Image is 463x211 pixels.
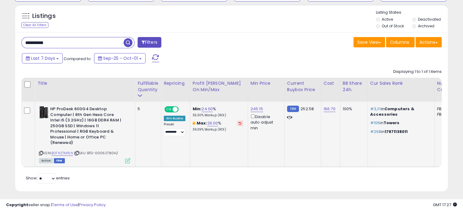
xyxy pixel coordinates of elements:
[287,80,318,93] div: Current Buybox Price
[64,56,92,62] span: Compared to:
[32,12,56,20] h5: Listings
[370,129,381,134] span: #268
[164,80,188,87] div: Repricing
[193,106,243,117] div: %
[437,112,457,117] div: FBM: 0
[94,53,146,63] button: Sep-25 - Oct-01
[39,106,130,163] div: ASIN:
[54,158,65,163] span: FBM
[193,113,243,117] p: 35.30% Markup (ROI)
[370,120,430,126] p: in
[251,80,282,87] div: Min Price
[353,37,385,47] button: Save View
[138,106,156,112] div: 5
[31,55,55,61] span: Last 7 Days
[39,106,49,118] img: 51zCnjMcqJL._SL40_.jpg
[52,202,78,208] a: Terms of Use
[103,55,138,61] span: Sep-25 - Oct-01
[437,106,457,112] div: FBA: 0
[193,106,202,112] b: Min:
[376,10,448,15] p: Listing States:
[382,17,393,22] label: Active
[433,202,457,208] span: 2025-10-13 17:27 GMT
[251,113,280,131] div: Disable auto adjust min
[37,80,132,87] div: Title
[39,158,53,163] span: All listings currently available for purchase on Amazon
[343,80,365,93] div: BB Share 24h.
[26,175,70,181] span: Show: entries
[390,39,409,45] span: Columns
[437,80,459,93] div: Num of Comp.
[79,202,106,208] a: Privacy Policy
[6,202,28,208] strong: Copyright
[384,120,400,126] span: Towers
[138,37,161,48] button: Filters
[386,37,415,47] button: Columns
[370,80,432,87] div: Cur Sales Rank
[178,107,188,112] span: OFF
[418,23,434,29] label: Archived
[382,23,404,29] label: Out of Stock
[370,106,414,117] span: Computers & Accessories
[324,80,338,87] div: Cost
[164,122,185,136] div: Preset:
[251,106,263,112] a: 245.15
[190,78,248,102] th: The percentage added to the cost of goods (COGS) that forms the calculator for Min & Max prices.
[193,128,243,132] p: 39.39% Markup (ROI)
[51,151,73,156] a: B0FNZTM16N
[164,116,185,121] div: Win BuyBox
[165,107,173,112] span: ON
[370,120,380,126] span: #106
[370,106,430,117] p: in
[193,80,245,93] div: Profit [PERSON_NAME] on Min/Max
[74,151,118,155] span: | SKU: BTG-00062780AZ
[193,121,243,132] div: %
[287,106,299,112] small: FBM
[50,106,124,147] b: HP ProDesk 600G4 Desktop Computer | 8th Gen Hexa Core Intel i5 (3.2GHz) | 16GB DDR4 RAM | 250GB S...
[22,53,63,63] button: Last 7 Days
[21,22,48,28] div: Clear All Filters
[393,69,442,75] div: Displaying 1 to 1 of 1 items
[343,106,363,112] div: 100%
[300,106,314,112] span: 252.58
[418,17,440,22] label: Deactivated
[385,129,408,134] span: 17871138011
[6,202,106,208] div: seller snap | |
[370,129,430,134] p: in
[197,120,207,126] b: Max:
[202,106,213,112] a: 24.00
[138,80,159,93] div: Fulfillable Quantity
[207,120,218,126] a: 26.00
[416,37,442,47] button: Actions
[324,106,335,112] a: 166.70
[370,106,381,112] span: #3,111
